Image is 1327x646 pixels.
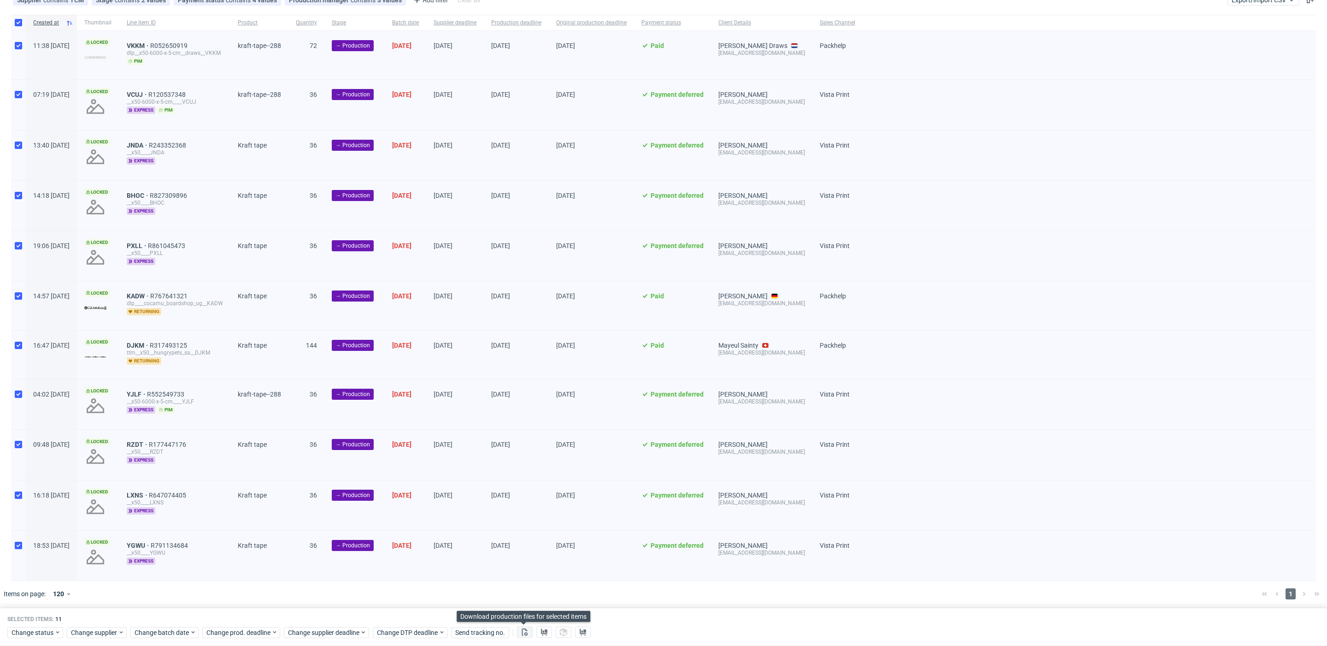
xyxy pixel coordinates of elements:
span: 36 [310,391,317,398]
span: Supplier deadline [434,19,476,27]
a: [PERSON_NAME] [718,292,768,300]
div: ttm__x50__hungrypets_sa__DJKM [127,349,223,356]
a: R243352368 [149,142,188,149]
div: [EMAIL_ADDRESS][DOMAIN_NAME] [718,98,805,106]
span: Packhelp [820,292,846,300]
span: Vista Print [820,91,850,98]
span: R861045473 [148,242,187,249]
span: Change batch date [135,628,190,637]
span: express [127,258,155,265]
span: express [127,406,155,414]
span: Payment deferred [651,542,704,549]
span: Thumbnail [84,19,112,27]
span: Change supplier deadline [288,628,360,637]
span: Locked [84,488,110,496]
span: 36 [310,292,317,300]
span: [DATE] [491,142,510,149]
span: [DATE] [491,242,510,249]
span: → Production [335,390,370,398]
span: Kraft tape [238,192,267,199]
span: [DATE] [434,292,452,300]
span: [DATE] [434,242,452,249]
a: R552549733 [147,391,186,398]
span: → Production [335,541,370,550]
span: [DATE] [491,391,510,398]
span: [DATE] [434,391,452,398]
a: R317493125 [150,342,189,349]
a: YJLF [127,391,147,398]
span: [DATE] [392,292,411,300]
a: RZDT [127,441,149,448]
span: express [127,157,155,165]
div: [EMAIL_ADDRESS][DOMAIN_NAME] [718,398,805,405]
span: 14:18 [DATE] [33,192,70,199]
span: Vista Print [820,492,850,499]
span: 1 [1286,588,1296,599]
span: [DATE] [392,142,411,149]
span: Payment status [641,19,704,27]
div: [EMAIL_ADDRESS][DOMAIN_NAME] [718,499,805,506]
span: 144 [306,342,317,349]
a: [PERSON_NAME] [718,192,768,199]
div: __x50____YGWU [127,549,223,557]
span: [DATE] [556,391,575,398]
span: pim [157,406,175,414]
span: [DATE] [556,292,575,300]
span: 36 [310,441,317,448]
a: [PERSON_NAME] [718,391,768,398]
span: express [127,207,155,215]
img: data [84,356,106,359]
span: returning [127,357,161,365]
span: Paid [651,342,664,349]
span: [DATE] [392,42,411,49]
span: → Production [335,440,370,449]
span: Paid [651,42,664,49]
div: [EMAIL_ADDRESS][DOMAIN_NAME] [718,300,805,307]
img: no_design.png [84,395,106,417]
span: 07:19 [DATE] [33,91,70,98]
a: BHOC [127,192,150,199]
span: [DATE] [392,391,411,398]
span: [DATE] [392,242,411,249]
a: [PERSON_NAME] [718,142,768,149]
span: kraft-tape--288 [238,391,281,398]
span: [DATE] [434,342,452,349]
span: [DATE] [556,192,575,199]
a: YGWU [127,542,151,549]
span: R120537348 [148,91,188,98]
span: R647074405 [149,492,188,499]
span: 09:48 [DATE] [33,441,70,448]
div: Download production files for selected items [457,611,590,622]
span: Vista Print [820,142,850,149]
span: Sales Channel [820,19,855,27]
span: → Production [335,491,370,499]
div: [EMAIL_ADDRESS][DOMAIN_NAME] [718,199,805,207]
span: [DATE] [556,441,575,448]
span: [DATE] [434,91,452,98]
span: [DATE] [491,292,510,300]
span: → Production [335,242,370,250]
img: no_design.png [84,196,106,218]
span: VKKM [127,42,150,49]
span: Vista Print [820,441,850,448]
span: R791134684 [151,542,190,549]
span: 36 [310,492,317,499]
span: Quantity [296,19,317,27]
img: no_design.png [84,496,106,518]
span: Send tracking no. [455,629,505,636]
span: Change prod. deadline [206,628,271,637]
span: 36 [310,242,317,249]
span: [DATE] [434,42,452,49]
a: [PERSON_NAME] [718,91,768,98]
span: Locked [84,290,110,297]
a: [PERSON_NAME] [718,492,768,499]
a: [PERSON_NAME] Draws [718,42,787,49]
span: [DATE] [556,342,575,349]
a: VCUJ [127,91,148,98]
span: [DATE] [491,342,510,349]
div: 120 [49,587,66,600]
div: __x50____BHOC [127,199,223,207]
span: Batch date [392,19,419,27]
